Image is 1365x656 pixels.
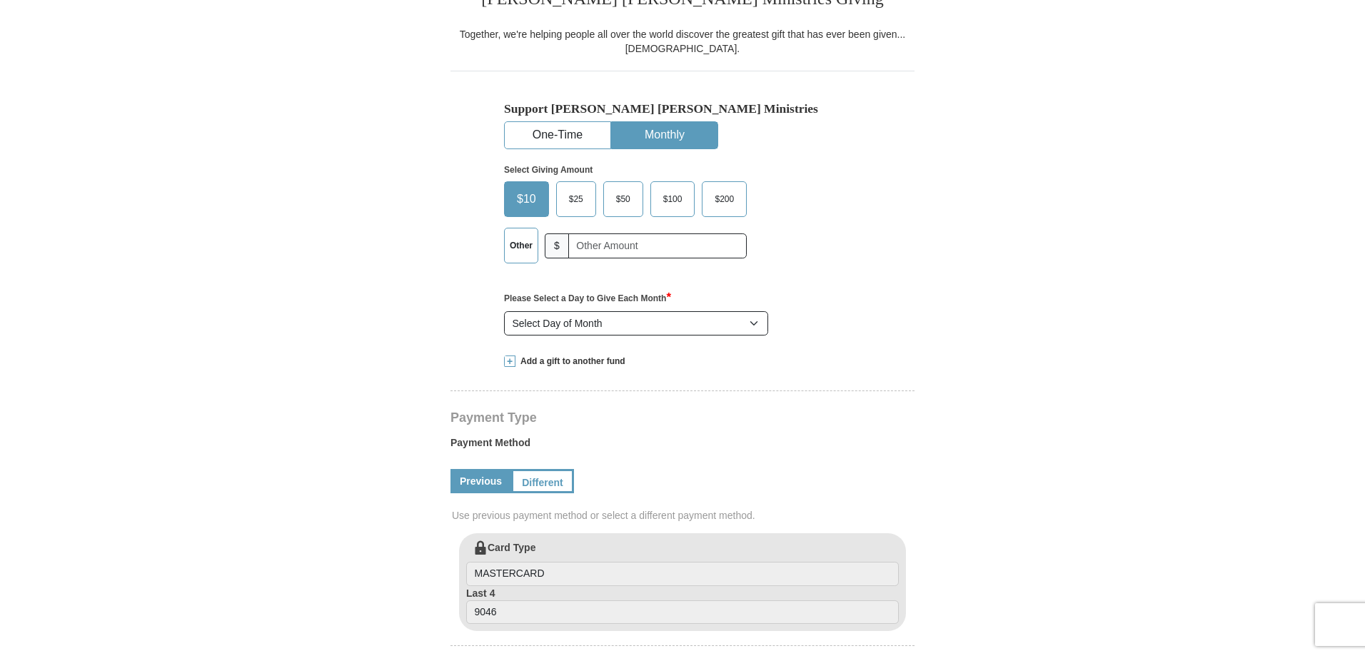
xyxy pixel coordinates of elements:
[450,435,915,457] label: Payment Method
[450,412,915,423] h4: Payment Type
[466,586,899,625] label: Last 4
[505,122,610,148] button: One-Time
[504,165,593,175] strong: Select Giving Amount
[505,228,538,263] label: Other
[466,600,899,625] input: Last 4
[450,469,511,493] a: Previous
[510,188,543,210] span: $10
[466,562,899,586] input: Card Type
[450,27,915,56] div: Together, we're helping people all over the world discover the greatest gift that has ever been g...
[545,233,569,258] span: $
[609,188,638,210] span: $50
[515,355,625,368] span: Add a gift to another fund
[511,469,574,493] a: Different
[466,540,899,586] label: Card Type
[568,233,747,258] input: Other Amount
[707,188,741,210] span: $200
[452,508,916,523] span: Use previous payment method or select a different payment method.
[504,101,861,116] h5: Support [PERSON_NAME] [PERSON_NAME] Ministries
[562,188,590,210] span: $25
[656,188,690,210] span: $100
[612,122,717,148] button: Monthly
[504,293,671,303] strong: Please Select a Day to Give Each Month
